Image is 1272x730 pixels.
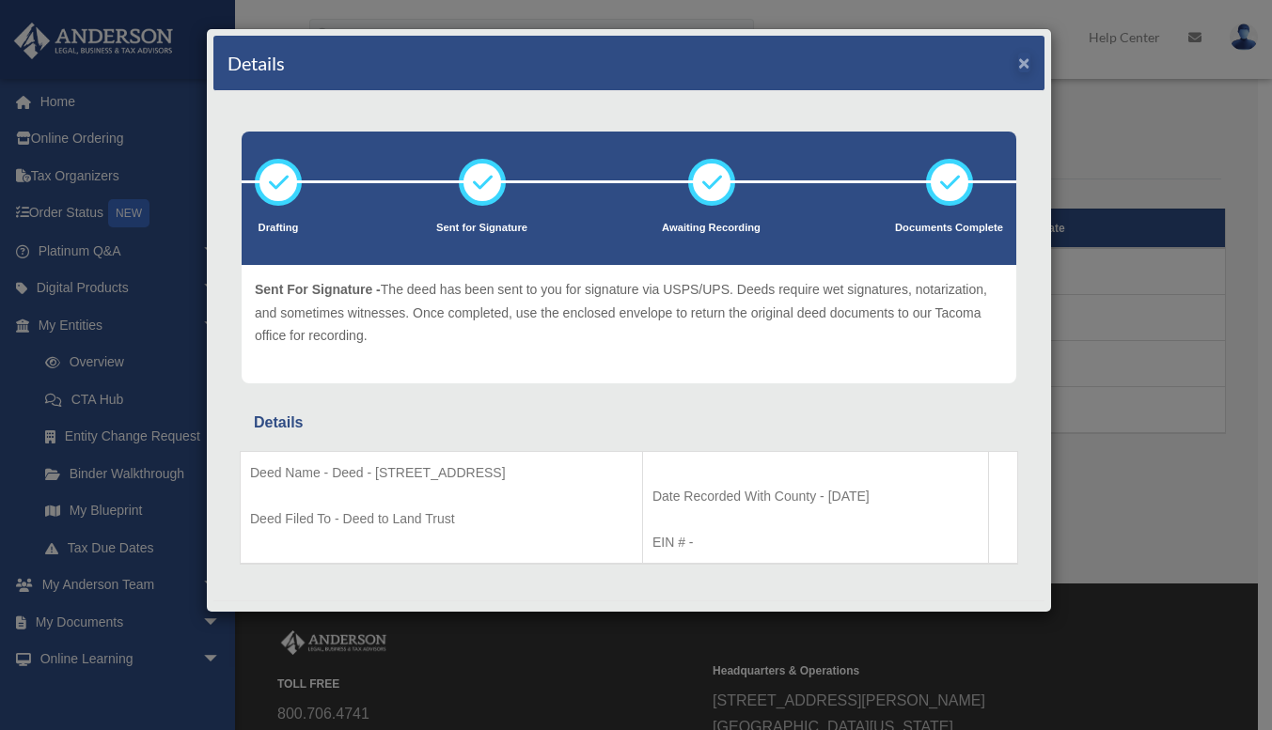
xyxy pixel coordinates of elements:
p: Deed Name - Deed - [STREET_ADDRESS] [250,461,633,485]
p: Drafting [255,219,302,238]
h4: Details [228,50,285,76]
p: The deed has been sent to you for signature via USPS/UPS. Deeds require wet signatures, notarizat... [255,278,1003,348]
p: Sent for Signature [436,219,527,238]
p: Deed Filed To - Deed to Land Trust [250,507,633,531]
p: Date Recorded With County - [DATE] [652,485,979,508]
p: EIN # - [652,531,979,554]
button: × [1018,53,1030,72]
span: Sent For Signature - [255,282,381,297]
p: Documents Complete [895,219,1003,238]
div: Details [254,410,1004,436]
p: Awaiting Recording [662,219,761,238]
